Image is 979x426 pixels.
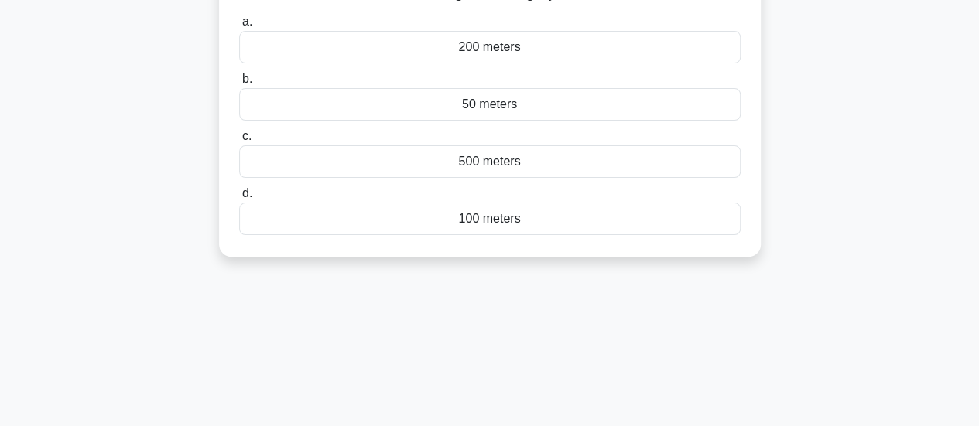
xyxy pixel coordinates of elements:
[242,15,252,28] span: a.
[239,145,741,178] div: 500 meters
[239,88,741,121] div: 50 meters
[239,31,741,63] div: 200 meters
[239,203,741,235] div: 100 meters
[242,129,252,142] span: c.
[242,72,252,85] span: b.
[242,186,252,199] span: d.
